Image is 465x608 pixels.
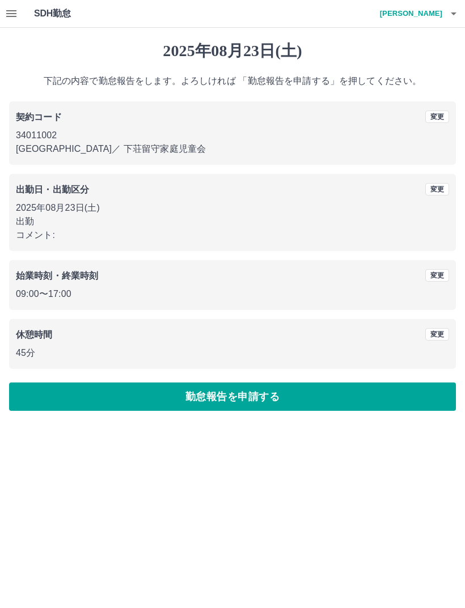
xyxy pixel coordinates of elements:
[16,215,449,228] p: 出勤
[425,183,449,195] button: 変更
[16,201,449,215] p: 2025年08月23日(土)
[425,328,449,341] button: 変更
[16,112,62,122] b: 契約コード
[9,41,456,61] h1: 2025年08月23日(土)
[16,271,98,280] b: 始業時刻・終業時刻
[425,110,449,123] button: 変更
[16,185,89,194] b: 出勤日・出勤区分
[16,129,449,142] p: 34011002
[16,330,53,339] b: 休憩時間
[9,382,456,411] button: 勤怠報告を申請する
[16,287,449,301] p: 09:00 〜 17:00
[16,142,449,156] p: [GEOGRAPHIC_DATA] ／ 下荘留守家庭児童会
[16,346,449,360] p: 45分
[425,269,449,282] button: 変更
[16,228,449,242] p: コメント:
[9,74,456,88] p: 下記の内容で勤怠報告をします。よろしければ 「勤怠報告を申請する」を押してください。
